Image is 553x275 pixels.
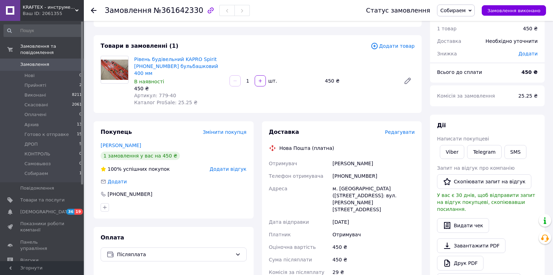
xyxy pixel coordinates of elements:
span: 15 [77,131,82,138]
span: Панель управління [20,239,65,252]
button: Замовлення виконано [482,5,546,16]
span: 13 [77,122,82,128]
span: Оціночна вартість [269,244,316,250]
div: м. [GEOGRAPHIC_DATA] ([STREET_ADDRESS]: вул. [PERSON_NAME][STREET_ADDRESS] [331,182,416,216]
button: Скопіювати запит на відгук [437,174,531,189]
span: У вас є 30 днів, щоб відправити запит на відгук покупцеві, скопіювавши посилання. [437,192,535,212]
span: Артикул: 779-40 [134,93,176,98]
span: Товари та послуги [20,197,65,203]
span: Написати покупцеві [437,136,489,142]
a: [PERSON_NAME] [101,143,141,148]
span: 19 [74,209,82,215]
div: 450 ₴ [322,76,398,86]
span: Телефон отримувача [269,173,323,179]
div: Отримувач [331,228,416,241]
div: Повернутися назад [91,7,96,14]
a: Завантажити PDF [437,238,505,253]
span: В наявності [134,79,164,84]
span: Додати [108,179,127,184]
span: Всього до сплати [437,69,482,75]
span: Оплата [101,234,124,241]
span: Платник [269,232,291,237]
span: Повідомлення [20,185,54,191]
span: Доставка [437,38,461,44]
span: Сума післяплати [269,257,312,262]
span: Оплачені [24,112,46,118]
div: 450 ₴ [331,241,416,253]
span: КОНТРОЛЬ [24,151,50,157]
div: Статус замовлення [366,7,430,14]
span: 0 [79,72,82,79]
div: [PHONE_NUMBER] [331,170,416,182]
span: 8211 [72,92,82,98]
span: Комісія за замовлення [437,93,495,99]
span: 5 [79,141,82,147]
div: 450 ₴ [331,253,416,266]
span: Собираем [24,170,48,177]
span: Готово к отправке [24,131,69,138]
span: ДРОП [24,141,38,147]
span: Запит на відгук про компанію [437,165,515,171]
span: Відгуки [20,257,38,263]
div: Необхідно уточнити [481,33,542,49]
div: [PHONE_NUMBER] [107,191,153,198]
b: 450 ₴ [522,69,538,75]
span: Замовлення [20,61,49,68]
div: Ваш ID: 2061355 [23,10,84,17]
a: Рівень будівельний KAPRO Spirit [PHONE_NUMBER] бульбашковий 400 мм [134,56,218,76]
span: 25.25 ₴ [518,93,538,99]
div: 450 ₴ [523,25,538,32]
span: Дії [437,122,446,129]
div: Нова Пошта (платна) [278,145,336,152]
div: 1 замовлення у вас на 450 ₴ [101,152,180,160]
button: SMS [504,145,527,159]
span: Самовывоз [24,161,51,167]
div: [PERSON_NAME] [331,157,416,170]
span: 0 [79,112,82,118]
span: Редагувати [385,129,415,135]
span: 0 [79,161,82,167]
span: Замовлення [105,6,152,15]
span: 0 [79,151,82,157]
span: Нові [24,72,35,79]
span: Скасовані [24,102,48,108]
span: Післяплата [117,251,232,258]
span: Архив [24,122,39,128]
img: Рівень будівельний KAPRO Spirit 779-40-400 бульбашковий 400 мм [101,60,128,80]
span: Отримувач [269,161,297,166]
span: Змінити покупця [203,129,247,135]
div: успішних покупок [101,166,170,173]
span: Замовлення виконано [487,8,540,13]
span: Товари в замовленні (1) [101,43,179,49]
span: Прийняті [24,82,46,89]
span: Доставка [269,129,299,135]
span: [DEMOGRAPHIC_DATA] [20,209,72,215]
span: Знижка [437,51,457,56]
span: №361642330 [154,6,203,15]
span: 1 [79,170,82,177]
button: Видати чек [437,218,489,233]
div: [DATE] [331,216,416,228]
span: 1 товар [437,26,457,31]
a: Редагувати [401,74,415,88]
div: шт. [267,77,278,84]
span: Покупець [101,129,132,135]
span: Замовлення та повідомлення [20,43,84,56]
span: 2061 [72,102,82,108]
a: Друк PDF [437,256,483,270]
a: Telegram [467,145,501,159]
span: 36 [66,209,74,215]
span: Додати відгук [210,166,246,172]
span: KRAFTEX - инструмент созданный творить [23,4,75,10]
span: 100% [108,166,122,172]
span: Собираем [440,8,466,13]
span: Дата відправки [269,219,309,225]
span: Комісія за післяплату [269,269,325,275]
span: Адреса [269,186,288,191]
input: Пошук [3,24,82,37]
span: Каталог ProSale: 25.25 ₴ [134,100,197,105]
span: Додати товар [371,42,415,50]
span: Додати [518,51,538,56]
span: Виконані [24,92,46,98]
div: 450 ₴ [134,85,224,92]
